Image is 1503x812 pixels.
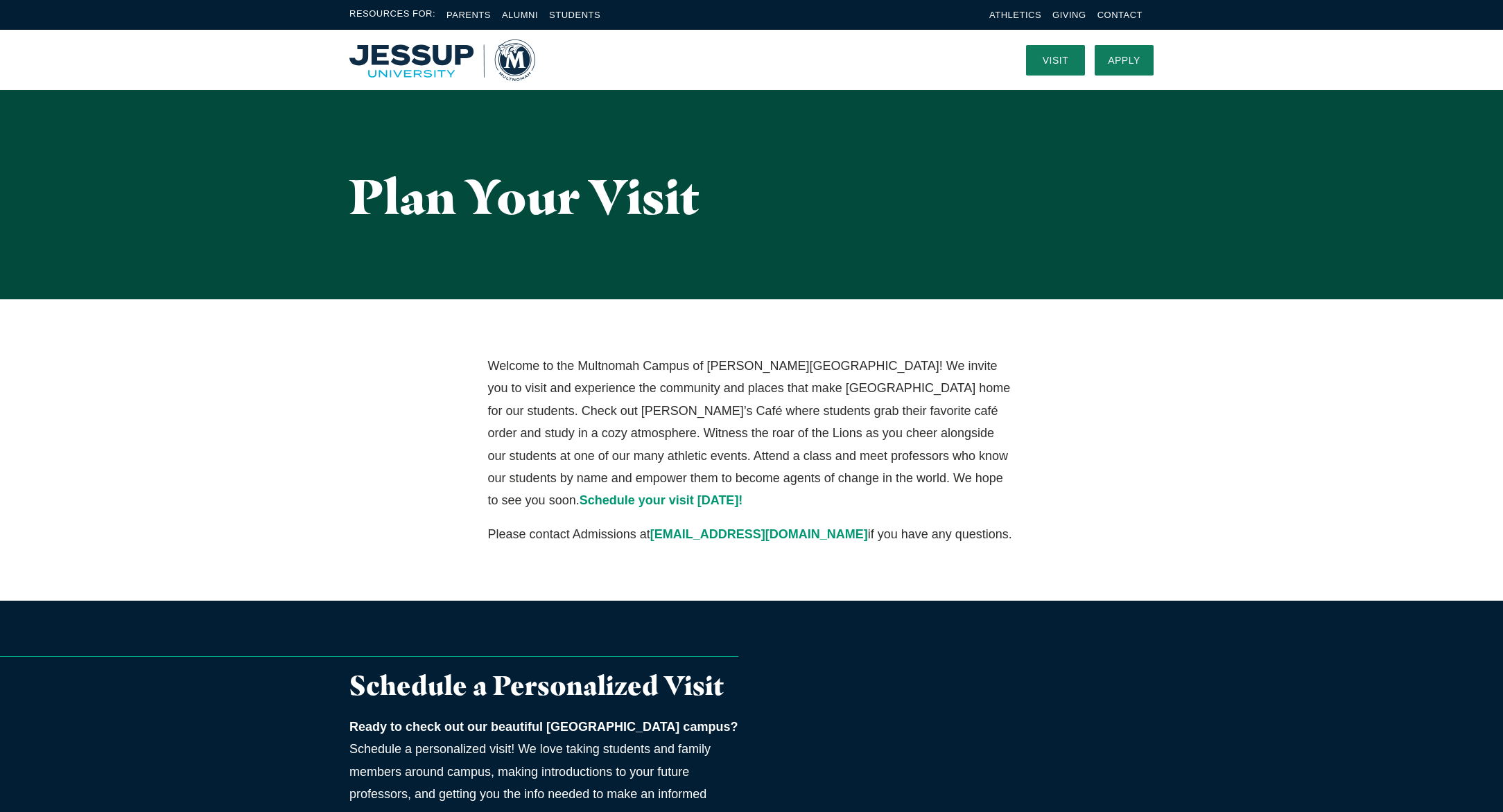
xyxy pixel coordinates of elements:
a: Students [549,10,600,20]
a: Apply [1095,45,1154,76]
h1: Plan Your Visit [349,170,1154,223]
a: Visit [1026,45,1085,76]
a: Students walking in Portland near Multnomah Campus [765,656,1154,678]
span: Resources For: [349,7,435,23]
a: Athletics [989,10,1041,20]
strong: Ready to check out our beautiful [GEOGRAPHIC_DATA] campus? [349,720,738,734]
a: Contact [1097,10,1143,20]
a: [EMAIL_ADDRESS][DOMAIN_NAME] [650,527,868,541]
img: 2022_JUNIOR_SEARCH_banner [792,668,862,669]
a: Giving [1052,10,1086,20]
img: Multnomah University Logo [349,39,535,81]
a: Parents [446,10,491,20]
p: Please contact Admissions at if you have any questions. [488,523,1016,545]
a: Home [349,39,535,81]
a: Schedule your visit [DATE]! [580,493,743,507]
a: Alumni [502,10,538,20]
p: Welcome to the Multnomah Campus of [PERSON_NAME][GEOGRAPHIC_DATA]! We invite you to visit and exp... [488,355,1016,512]
h3: Schedule a Personalized Visit [349,670,738,702]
